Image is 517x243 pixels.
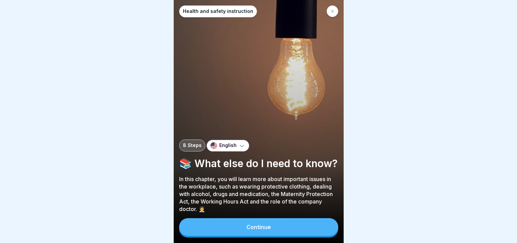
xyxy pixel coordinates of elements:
[179,157,338,170] p: 📚 What else do I need to know?
[210,142,217,149] img: us.svg
[179,175,338,213] p: In this chapter, you will learn more about important issues in the workplace, such as wearing pro...
[183,9,253,14] p: Health and safety instruction
[179,218,338,236] button: Continue
[246,224,271,230] div: Continue
[219,143,237,148] p: English
[183,143,202,148] p: 8 Steps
